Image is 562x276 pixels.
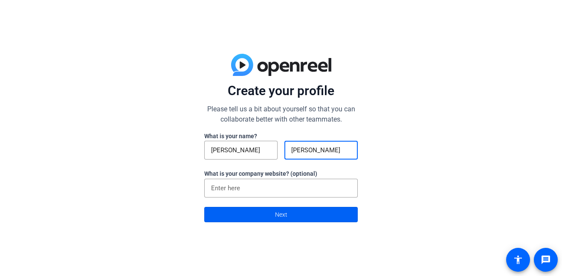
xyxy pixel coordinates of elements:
[204,133,257,139] label: What is your name?
[204,83,358,99] p: Create your profile
[231,54,331,76] img: blue-gradient.svg
[204,170,317,177] label: What is your company website? (optional)
[211,183,351,193] input: Enter here
[513,255,523,265] mat-icon: accessibility
[204,207,358,222] button: Next
[204,104,358,125] p: Please tell us a bit about yourself so that you can collaborate better with other teammates.
[541,255,551,265] mat-icon: message
[275,206,287,223] span: Next
[291,145,351,155] input: Last Name
[211,145,271,155] input: First Name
